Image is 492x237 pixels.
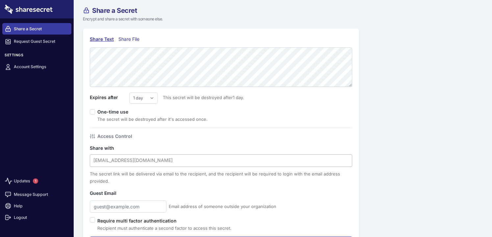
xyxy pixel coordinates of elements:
input: guest@example.com [90,200,166,213]
div: Share File [118,36,142,43]
p: Encrypt and share a secret with someone else. [83,16,396,22]
label: Guest Email [90,190,129,197]
h3: Settings [2,53,71,60]
div: Share Text [90,36,114,43]
span: The secret link will be delivered via email to the recipient, and the recipient will be required ... [90,171,340,184]
span: 1 [33,178,38,184]
a: Account Settings [2,61,71,73]
label: Require multi factor authentication [97,217,232,224]
div: The secret will be destroyed after it's accessed once. [97,116,208,123]
label: Expires after [90,94,129,101]
a: Help [2,200,71,212]
a: Share a Secret [2,23,71,35]
a: Updates1 [2,173,71,189]
label: One-time use [97,109,133,115]
span: Recipient must authenticate a second factor to access this secret. [97,225,232,231]
a: Request Guest Secret [2,36,71,47]
span: Email address of someone outside your organization [169,203,276,210]
h4: Access Control [97,133,132,140]
span: Share a Secret [92,7,137,14]
a: Message Support [2,189,71,200]
a: Logout [2,212,71,223]
span: This secret will be destroyed after 1 day . [158,94,244,101]
label: Share with [90,145,129,152]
